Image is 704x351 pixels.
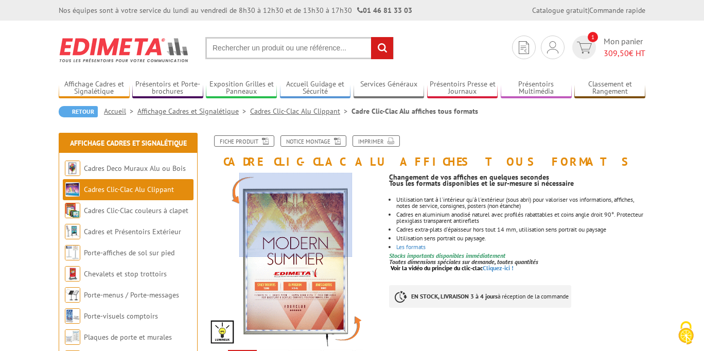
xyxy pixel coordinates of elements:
[668,316,704,351] button: Cookies (fenêtre modale)
[532,5,645,15] div: |
[357,6,412,15] strong: 01 46 81 33 03
[604,36,645,59] span: Mon panier
[59,5,412,15] div: Nos équipes sont à votre service du lundi au vendredi de 8h30 à 12h30 et de 13h30 à 17h30
[353,135,400,147] a: Imprimer
[65,266,80,282] img: Chevalets et stop trottoirs
[84,227,181,236] a: Cadres et Présentoirs Extérieur
[206,80,277,97] a: Exposition Grilles et Panneaux
[371,37,393,59] input: rechercher
[519,41,529,54] img: devis rapide
[70,138,187,148] a: Affichage Cadres et Signalétique
[547,41,558,54] img: devis rapide
[65,203,80,218] img: Cadres Clic-Clac couleurs à clapet
[250,107,351,116] a: Cadres Clic-Clac Alu Clippant
[84,206,188,215] a: Cadres Clic-Clac couleurs à clapet
[65,161,80,176] img: Cadres Deco Muraux Alu ou Bois
[104,107,137,116] a: Accueil
[351,106,478,116] li: Cadre Clic-Clac Alu affiches tous formats
[132,80,203,97] a: Présentoirs et Porte-brochures
[280,135,346,147] a: Notice Montage
[280,80,351,97] a: Accueil Guidage et Sécurité
[354,80,425,97] a: Services Généraux
[570,36,645,59] a: devis rapide 1 Mon panier 309,50€ HT
[588,32,598,42] span: 1
[604,48,629,58] span: 309,50
[84,185,174,194] a: Cadres Clic-Clac Alu Clippant
[59,80,130,97] a: Affichage Cadres et Signalétique
[84,164,186,173] a: Cadres Deco Muraux Alu ou Bois
[137,107,250,116] a: Affichage Cadres et Signalétique
[205,37,394,59] input: Rechercher un produit ou une référence...
[214,135,274,147] a: Fiche produit
[59,106,98,117] a: Retour
[604,47,645,59] span: € HT
[59,31,190,69] img: Edimeta
[589,6,645,15] a: Commande rapide
[673,320,699,346] img: Cookies (fenêtre modale)
[65,245,80,260] img: Porte-affiches de sol sur pied
[84,248,174,257] a: Porte-affiches de sol sur pied
[501,80,572,97] a: Présentoirs Multimédia
[65,182,80,197] img: Cadres Clic-Clac Alu Clippant
[65,224,80,239] img: Cadres et Présentoirs Extérieur
[84,269,167,278] a: Chevalets et stop trottoirs
[574,80,645,97] a: Classement et Rangement
[532,6,588,15] a: Catalogue gratuit
[427,80,498,97] a: Présentoirs Presse et Journaux
[577,42,592,54] img: devis rapide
